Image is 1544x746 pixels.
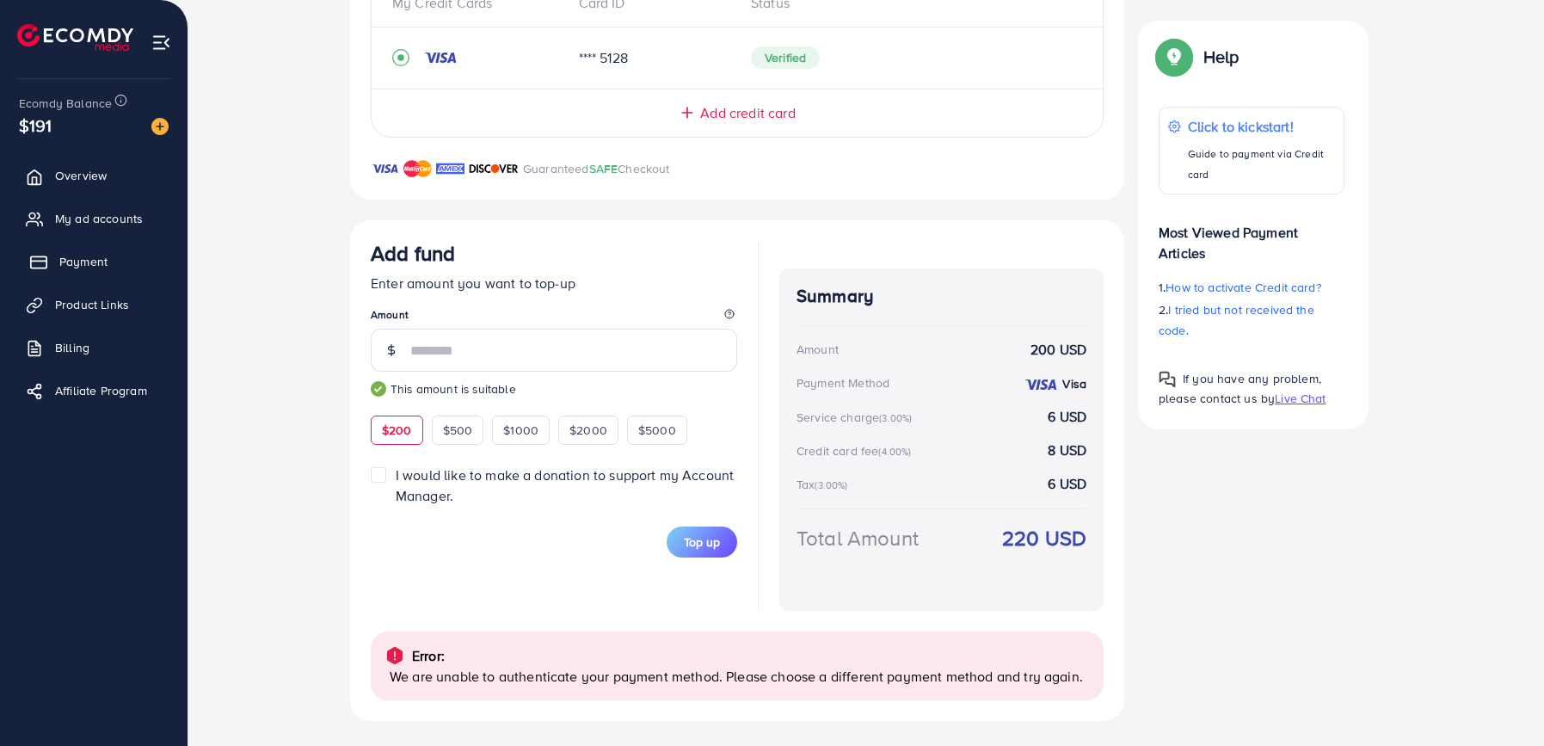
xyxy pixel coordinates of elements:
[151,118,169,135] img: image
[523,158,670,179] p: Guaranteed Checkout
[1048,441,1086,460] strong: 8 USD
[815,478,847,492] small: (3.00%)
[1002,523,1086,553] strong: 220 USD
[797,286,1086,307] h4: Summary
[436,158,464,179] img: brand
[1166,279,1320,296] span: How to activate Credit card?
[403,158,432,179] img: brand
[1471,669,1531,733] iframe: Chat
[59,253,108,270] span: Payment
[879,411,912,425] small: (3.00%)
[13,373,175,408] a: Affiliate Program
[13,244,175,279] a: Payment
[55,339,89,356] span: Billing
[1159,277,1344,298] p: 1.
[371,241,455,266] h3: Add fund
[1203,46,1240,67] p: Help
[1159,41,1190,72] img: Popup guide
[1188,116,1335,137] p: Click to kickstart!
[878,445,911,459] small: (4.00%)
[371,273,737,293] p: Enter amount you want to top-up
[412,645,445,666] p: Error:
[371,158,399,179] img: brand
[55,167,107,184] span: Overview
[797,374,889,391] div: Payment Method
[1048,474,1086,494] strong: 6 USD
[1048,407,1086,427] strong: 6 USD
[55,210,143,227] span: My ad accounts
[797,442,917,459] div: Credit card fee
[684,533,720,551] span: Top up
[371,380,737,398] small: This amount is suitable
[443,422,473,439] span: $500
[797,476,853,493] div: Tax
[751,46,820,69] span: Verified
[469,158,519,179] img: brand
[1159,301,1314,339] span: I tried but not received the code.
[19,95,112,112] span: Ecomdy Balance
[1188,144,1335,185] p: Guide to payment via Credit card
[589,160,618,177] span: SAFE
[797,409,917,426] div: Service charge
[1024,378,1058,391] img: credit
[371,307,737,329] legend: Amount
[55,296,129,313] span: Product Links
[1275,390,1326,407] span: Live Chat
[638,422,676,439] span: $5000
[569,422,607,439] span: $2000
[55,382,147,399] span: Affiliate Program
[503,422,538,439] span: $1000
[700,103,795,123] span: Add credit card
[384,645,405,666] img: alert
[1159,370,1321,407] span: If you have any problem, please contact us by
[382,422,412,439] span: $200
[1159,371,1176,388] img: Popup guide
[1030,340,1086,360] strong: 200 USD
[151,33,171,52] img: menu
[13,287,175,322] a: Product Links
[13,330,175,365] a: Billing
[371,381,386,397] img: guide
[797,341,839,358] div: Amount
[13,158,175,193] a: Overview
[667,527,737,558] button: Top up
[17,24,133,51] img: logo
[396,465,734,504] span: I would like to make a donation to support my Account Manager.
[19,113,52,138] span: $191
[1062,375,1086,392] strong: Visa
[1159,299,1344,341] p: 2.
[390,666,1090,687] p: We are unable to authenticate your payment method. Please choose a different payment method and t...
[423,51,458,65] img: credit
[392,49,409,66] svg: record circle
[1159,208,1344,263] p: Most Viewed Payment Articles
[797,523,919,553] div: Total Amount
[13,201,175,236] a: My ad accounts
